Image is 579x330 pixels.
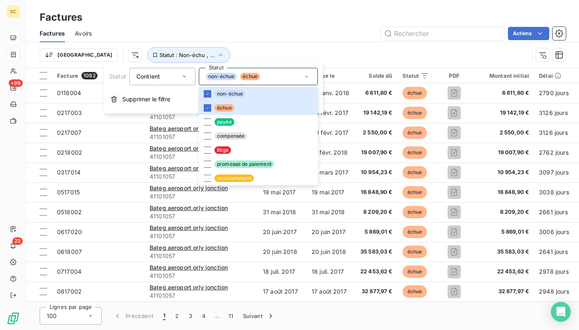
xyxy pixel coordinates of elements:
span: 8 209,20 € [479,208,529,216]
span: 41101057 [150,153,253,161]
div: Open Intercom Messenger [551,302,571,322]
td: 2641 jours [534,242,574,262]
span: 41101057 [150,272,253,280]
span: échue [403,87,427,99]
td: 31 mai 2018 [258,202,307,222]
button: 3 [184,307,197,325]
span: échue [403,285,427,298]
td: 21 mars 2017 [307,163,355,182]
span: Bateg aeroport orly jonction [150,145,228,152]
span: recouvrement [214,175,254,182]
td: 2790 jours [534,83,574,103]
span: 0218002 [57,149,82,156]
span: 35 583,03 € [479,248,529,256]
span: 100 [47,312,57,320]
span: échue [403,146,427,159]
span: 16 848,90 € [479,188,529,196]
td: 3126 jours [534,123,574,143]
td: 22 janv. 2018 [307,83,355,103]
td: 18 juil. 2017 [307,262,355,282]
span: 22 453,62 € [360,268,393,276]
span: 19 007,90 € [360,148,393,157]
td: 20 juin 2018 [307,242,355,262]
span: Bateg aeroport orly jonction [150,165,228,172]
span: 0317014 [57,169,81,176]
input: Rechercher [381,27,505,40]
span: 19 142,19 € [479,109,529,117]
span: non-échue [214,90,245,98]
div: SC [7,5,20,18]
span: non-échue [206,73,237,80]
span: 41101057 [150,252,253,260]
td: 2913 jours [534,301,574,321]
span: Bateg aeroport orly jonction [150,204,228,211]
span: 41101057 [150,113,253,121]
td: 19 févr. 2018 [307,143,355,163]
span: échue [403,166,427,179]
span: Bateg aeroport orly jonction [150,184,228,191]
button: 4 [197,307,210,325]
span: 32 877,97 € [360,287,393,296]
div: Solde dû [360,72,393,79]
span: Bateg aeroport orly jonction [150,244,228,251]
button: 2 [170,307,183,325]
span: 1092 [81,72,98,79]
button: 11 [224,307,238,325]
div: PDF [439,72,469,79]
span: 35 583,03 € [360,248,393,256]
span: échue [403,127,427,139]
td: 20 févr. 2017 [307,103,355,123]
span: 0517015 [57,189,80,196]
button: Suivant [238,307,280,325]
td: 2948 jours [534,282,574,301]
td: 2978 jours [534,262,574,282]
td: 20 févr. 2017 [307,123,355,143]
span: 2 550,00 € [479,129,529,137]
span: 16 848,90 € [360,188,393,196]
span: 41101057 [150,172,253,181]
span: 0118004 [57,89,81,96]
span: 32 877,97 € [479,287,529,296]
span: 41101057 [150,292,253,300]
span: 0618007 [57,248,82,255]
span: 0217003 [57,109,82,116]
button: Précédent [108,307,158,325]
span: 41101057 [150,212,253,220]
td: 3126 jours [534,103,574,123]
button: Supprimer le filtre [104,90,323,108]
span: +99 [9,79,23,87]
td: [DATE] [258,301,307,321]
span: Contient [136,73,160,80]
td: 20 juin 2018 [258,242,307,262]
td: 18 juil. 2017 [258,262,307,282]
span: Bateg aeroport orly jonction [150,125,228,132]
span: litige [214,146,231,154]
span: Factures [40,29,65,38]
span: 0717004 [57,268,81,275]
span: 19 007,90 € [479,148,529,157]
span: 6 611,80 € [479,89,529,97]
span: Statut : Non-échu , ... [160,52,215,58]
span: 8 209,20 € [360,208,393,216]
div: Délai [539,72,569,79]
td: 2661 jours [534,202,574,222]
span: Bateg aeroport orly jonction [150,224,228,231]
button: Statut : Non-échu , ... [147,47,230,63]
div: Échue le [312,72,350,79]
span: 19 142,19 € [360,109,393,117]
td: 3038 jours [534,182,574,202]
span: 2 550,00 € [360,129,393,137]
span: compensée [214,132,247,140]
span: 23 [12,237,23,245]
td: 3097 jours [534,163,574,182]
span: 41101057 [150,192,253,201]
span: 1 [163,312,165,320]
td: 19 mai 2017 [307,182,355,202]
span: 5 869,01 € [479,228,529,236]
span: Supprimer le filtre [122,95,170,103]
span: échue [403,226,427,238]
span: échue [403,107,427,119]
span: échue [403,186,427,198]
span: 10 954,23 € [360,168,393,177]
span: 6 611,80 € [360,89,393,97]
